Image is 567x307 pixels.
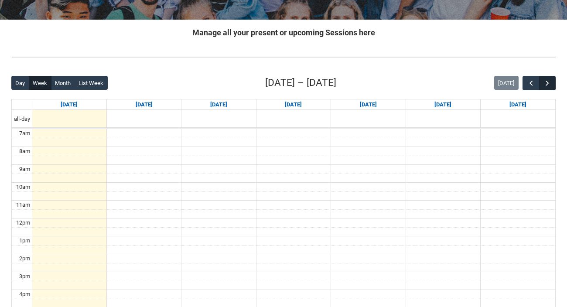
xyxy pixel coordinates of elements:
div: 10am [14,183,32,191]
div: 1pm [17,236,32,245]
img: REDU_GREY_LINE [11,52,556,61]
button: [DATE] [494,76,519,90]
div: 3pm [17,272,32,281]
div: 11am [14,201,32,209]
h2: [DATE] – [DATE] [265,75,336,90]
a: Go to September 13, 2025 [508,99,528,110]
a: Go to September 11, 2025 [358,99,379,110]
button: Day [11,76,29,90]
div: 2pm [17,254,32,263]
a: Go to September 10, 2025 [283,99,304,110]
a: Go to September 9, 2025 [208,99,229,110]
h2: Manage all your present or upcoming Sessions here [11,27,556,38]
button: Week [29,76,51,90]
button: Next Week [539,76,556,90]
button: Month [51,76,75,90]
div: 7am [17,129,32,138]
div: 8am [17,147,32,156]
div: 12pm [14,218,32,227]
button: List Week [75,76,108,90]
button: Previous Week [523,76,539,90]
a: Go to September 12, 2025 [433,99,453,110]
span: all-day [12,115,32,123]
a: Go to September 7, 2025 [59,99,79,110]
a: Go to September 8, 2025 [134,99,154,110]
div: 4pm [17,290,32,299]
div: 9am [17,165,32,174]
